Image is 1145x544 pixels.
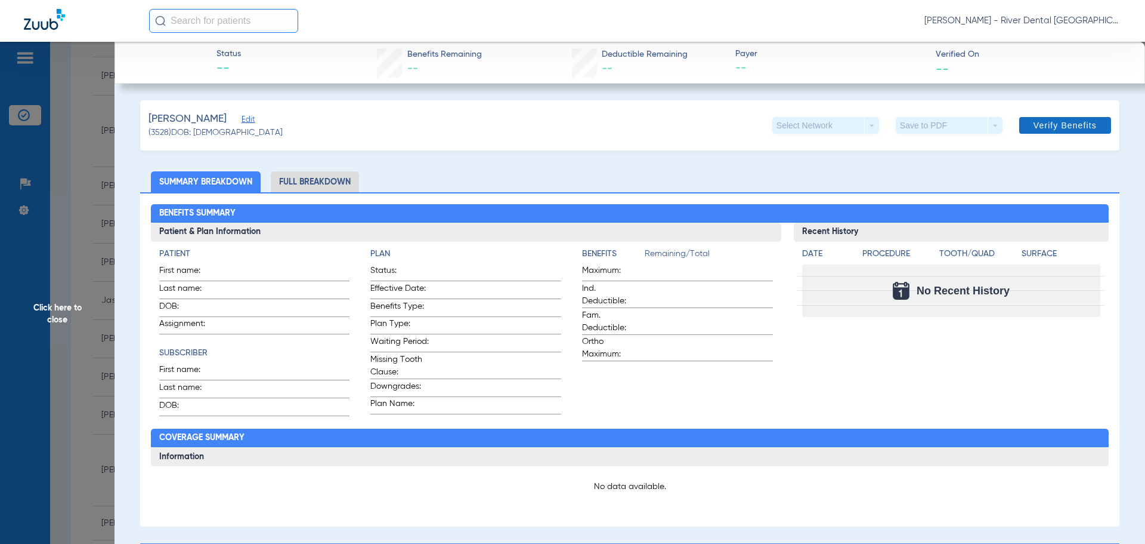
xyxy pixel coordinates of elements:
[370,282,429,299] span: Effective Date:
[151,204,1109,223] h2: Benefits Summary
[159,399,218,416] span: DOB:
[794,223,1109,242] h3: Recent History
[370,354,429,379] span: Missing Tooth Clause:
[148,112,227,127] span: [PERSON_NAME]
[159,347,350,359] h4: Subscriber
[370,318,429,334] span: Plan Type:
[1033,121,1097,130] span: Verify Benefits
[159,382,218,398] span: Last name:
[370,380,429,397] span: Downgrades:
[151,223,781,242] h3: Patient & Plan Information
[151,447,1109,466] h3: Information
[735,61,926,76] span: --
[917,285,1010,297] span: No Recent History
[602,63,612,74] span: --
[862,248,935,265] app-breakdown-title: Procedure
[645,248,773,265] span: Remaining/Total
[602,48,688,61] span: Deductible Remaining
[407,48,482,61] span: Benefits Remaining
[1022,248,1100,265] app-breakdown-title: Surface
[1022,248,1100,260] h4: Surface
[582,248,645,260] h4: Benefits
[802,248,852,265] app-breakdown-title: Date
[936,48,1126,61] span: Verified On
[407,63,418,74] span: --
[1019,117,1111,134] button: Verify Benefits
[370,300,429,316] span: Benefits Type:
[24,9,65,30] img: Zuub Logo
[370,265,429,281] span: Status:
[216,48,241,60] span: Status
[216,61,241,78] span: --
[936,62,949,75] span: --
[149,9,298,33] input: Search for patients
[159,282,218,299] span: Last name:
[735,48,926,60] span: Payer
[370,248,561,260] h4: Plan
[271,171,359,192] li: Full Breakdown
[582,248,645,265] app-breakdown-title: Benefits
[159,248,350,260] h4: Patient
[1085,487,1145,544] iframe: Chat Widget
[939,248,1018,265] app-breakdown-title: Tooth/Quad
[862,248,935,260] h4: Procedure
[159,318,218,334] span: Assignment:
[242,115,252,127] span: Edit
[924,15,1121,27] span: [PERSON_NAME] - River Dental [GEOGRAPHIC_DATA]
[148,127,283,139] span: (3528) DOB: [DEMOGRAPHIC_DATA]
[893,282,909,300] img: Calendar
[159,481,1101,493] p: No data available.
[802,248,852,260] h4: Date
[151,429,1109,448] h2: Coverage Summary
[939,248,1018,260] h4: Tooth/Quad
[151,171,261,192] li: Summary Breakdown
[370,336,429,352] span: Waiting Period:
[370,398,429,414] span: Plan Name:
[582,282,640,308] span: Ind. Deductible:
[159,364,218,380] span: First name:
[582,336,640,361] span: Ortho Maximum:
[159,300,218,316] span: DOB:
[159,265,218,281] span: First name:
[582,309,640,334] span: Fam. Deductible:
[582,265,640,281] span: Maximum:
[155,16,166,26] img: Search Icon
